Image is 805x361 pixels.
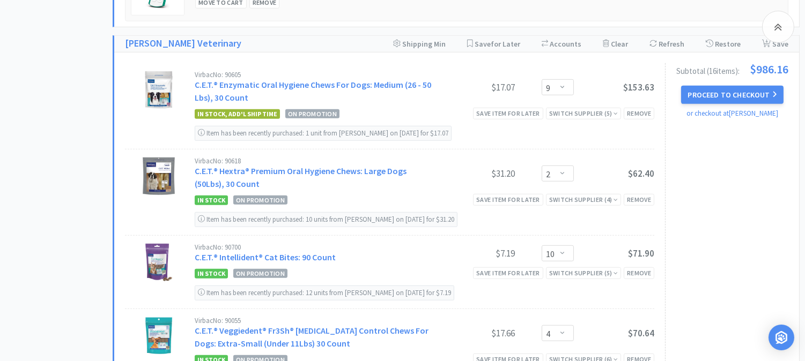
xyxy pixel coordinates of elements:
[195,269,228,279] span: In Stock
[750,63,788,75] span: $986.16
[285,109,339,118] span: On Promotion
[649,36,684,52] div: Refresh
[623,81,654,93] span: $153.63
[434,327,515,340] div: $17.66
[706,36,741,52] div: Restore
[195,166,407,189] a: C.E.T.® Hextra® Premium Oral Hygiene Chews: Large Dogs (50Lbs), 30 Count
[393,36,446,52] div: Shipping Min
[762,36,788,52] div: Save
[140,157,178,195] img: 99251be6aa8744bc8a94d6d3609b9943_51192.jpeg
[140,317,178,355] img: d3218bd6cf444c79926e905dedb8e92f_263937.jpeg
[475,39,520,49] span: Save for Later
[195,79,431,103] a: C.E.T.® Enzymatic Oral Hygiene Chews For Dogs: Medium (26 - 50 Lbs), 30 Count
[676,63,788,75] div: Subtotal ( 16 item s ):
[473,267,543,279] div: Save item for later
[195,109,280,119] span: In stock, add'l ship time
[434,81,515,94] div: $17.07
[195,126,452,141] div: Item has been recently purchased: 1 unit from [PERSON_NAME] on [DATE] for $17.07
[195,285,454,300] div: Item has been recently purchased: 12 units from [PERSON_NAME] on [DATE] for $7.19
[473,194,543,205] div: Save item for later
[769,325,794,350] div: Open Intercom Messenger
[624,267,654,279] div: Remove
[195,195,228,205] span: In Stock
[195,71,434,78] div: Virbac No: 90605
[434,167,515,180] div: $31.20
[434,247,515,260] div: $7.19
[140,244,178,281] img: 53466bbde352429a9e8e0160da84b61c_393714.jpeg
[549,194,618,205] div: Switch Supplier ( 4 )
[195,212,457,227] div: Item has been recently purchased: 10 units from [PERSON_NAME] on [DATE] for $31.20
[125,36,241,51] a: [PERSON_NAME] Veterinary
[628,168,654,179] span: $62.40
[624,108,654,119] div: Remove
[195,157,434,164] div: Virbac No: 90618
[628,327,654,339] span: $70.64
[681,86,783,104] button: Proceed to Checkout
[686,109,778,118] a: or checkout at [PERSON_NAME]
[195,325,429,349] a: C.E.T.® Veggiedent® Fr3Sh® [MEDICAL_DATA] Control Chews For Dogs: Extra-Small (Under 11Lbs) 30 Count
[195,317,434,324] div: Virbac No: 90055
[195,244,434,251] div: Virbac No: 90700
[542,36,581,52] div: Accounts
[473,108,543,119] div: Save item for later
[549,108,618,118] div: Switch Supplier ( 5 )
[628,247,654,259] span: $71.90
[603,36,628,52] div: Clear
[233,269,287,278] span: On Promotion
[233,195,287,205] span: On Promotion
[195,252,336,262] a: C.E.T.® Intellident® Cat Bites: 90 Count
[624,194,654,205] div: Remove
[140,71,178,109] img: a1287d7f399543b382404815a0c83a33_51184.jpeg
[549,268,618,278] div: Switch Supplier ( 5 )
